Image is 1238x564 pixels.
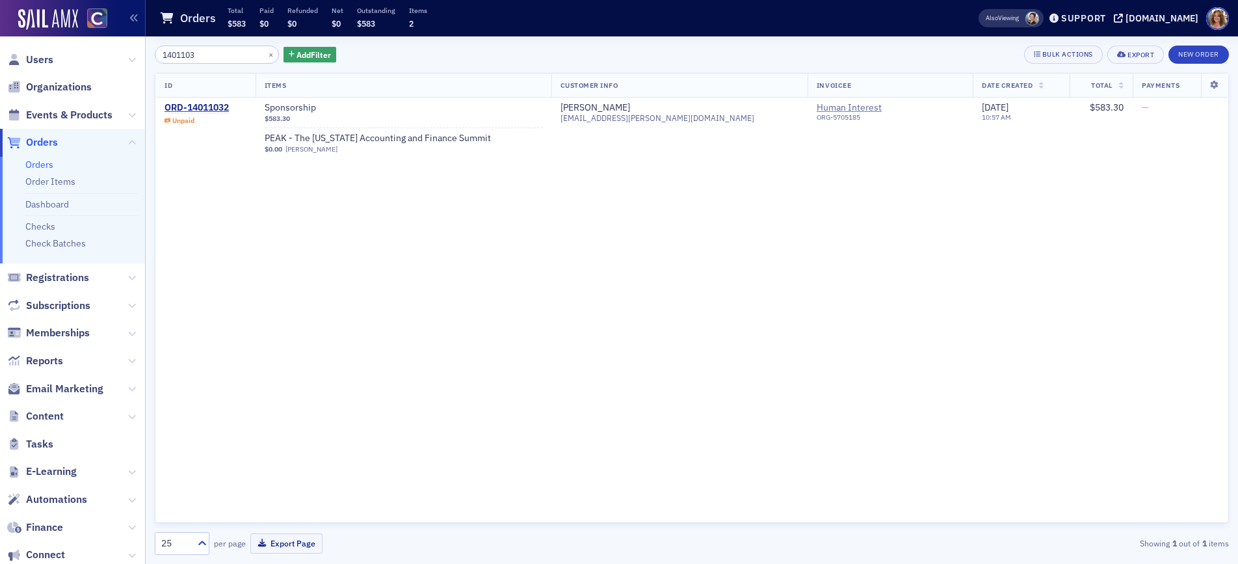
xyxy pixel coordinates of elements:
span: $0 [332,18,341,29]
span: Invoicee [817,81,851,90]
a: [PERSON_NAME] [560,102,630,114]
button: New Order [1168,46,1229,64]
img: SailAMX [87,8,107,29]
div: Unpaid [172,116,194,125]
a: Content [7,409,64,423]
button: Bulk Actions [1024,46,1103,64]
a: Tasks [7,437,53,451]
a: Sponsorship [265,102,428,114]
span: Viewing [986,14,1019,23]
div: Showing out of items [880,537,1229,549]
p: Items [409,6,427,15]
span: $0 [287,18,296,29]
p: Total [228,6,246,15]
a: Users [7,53,53,67]
div: Support [1061,12,1106,24]
span: Memberships [26,326,90,340]
a: New Order [1168,47,1229,59]
img: SailAMX [18,9,78,30]
span: — [1142,101,1149,113]
span: Users [26,53,53,67]
span: Total [1091,81,1113,90]
span: Items [265,81,287,90]
span: Human Interest [817,102,964,127]
input: Search… [155,46,279,64]
a: E-Learning [7,464,77,479]
span: Pamela Galey-Coleman [1025,12,1039,25]
span: $583 [228,18,246,29]
span: $583.30 [1090,101,1124,113]
strong: 1 [1200,537,1209,549]
a: Order Items [25,176,75,187]
strong: 1 [1170,537,1179,549]
span: $0 [259,18,269,29]
a: [PERSON_NAME] [285,145,337,154]
span: Orders [26,135,58,150]
span: Organizations [26,80,92,94]
span: $0.00 [265,145,282,154]
a: Finance [7,520,63,535]
span: Content [26,409,64,423]
span: [EMAIL_ADDRESS][PERSON_NAME][DOMAIN_NAME] [560,113,754,123]
span: $583 [357,18,375,29]
span: Add Filter [296,49,331,60]
span: Automations [26,492,87,507]
span: PEAK - The Colorado Accounting and Finance Summit [265,133,491,144]
div: Export [1127,51,1154,59]
a: Dashboard [25,198,69,210]
a: Orders [7,135,58,150]
span: [DATE] [982,101,1008,113]
a: Organizations [7,80,92,94]
div: ORG-5705185 [817,113,935,126]
button: Export Page [250,533,323,554]
a: Check Batches [25,237,86,249]
span: E-Learning [26,464,77,479]
span: 2 [409,18,414,29]
div: 25 [161,537,190,550]
span: $583.30 [265,114,290,123]
span: Subscriptions [26,299,90,313]
span: Finance [26,520,63,535]
a: Memberships [7,326,90,340]
span: Payments [1142,81,1179,90]
a: Checks [25,221,55,232]
p: Outstanding [357,6,395,15]
a: PEAK - The [US_STATE] Accounting and Finance Summit [265,133,491,144]
p: Net [332,6,343,15]
a: Subscriptions [7,299,90,313]
span: Registrations [26,271,89,285]
div: [DOMAIN_NAME] [1126,12,1198,24]
span: Connect [26,548,65,562]
a: Registrations [7,271,89,285]
a: Orders [25,159,53,170]
button: Export [1107,46,1164,64]
span: Profile [1206,7,1229,30]
span: ID [165,81,172,90]
button: [DOMAIN_NAME] [1114,14,1203,23]
a: Human Interest [817,102,935,114]
span: Reports [26,354,63,368]
span: Email Marketing [26,382,103,396]
div: Bulk Actions [1042,51,1093,58]
p: Paid [259,6,274,15]
span: Events & Products [26,108,112,122]
a: View Homepage [78,8,107,31]
span: Tasks [26,437,53,451]
a: Email Marketing [7,382,103,396]
span: Date Created [982,81,1033,90]
a: Automations [7,492,87,507]
h1: Orders [180,10,216,26]
p: Refunded [287,6,318,15]
button: × [265,48,277,60]
a: Connect [7,548,65,562]
a: ORD-14011032 [165,102,229,114]
span: Customer Info [560,81,618,90]
div: Also [986,14,998,22]
a: Reports [7,354,63,368]
button: AddFilter [283,47,337,63]
label: per page [214,537,246,549]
